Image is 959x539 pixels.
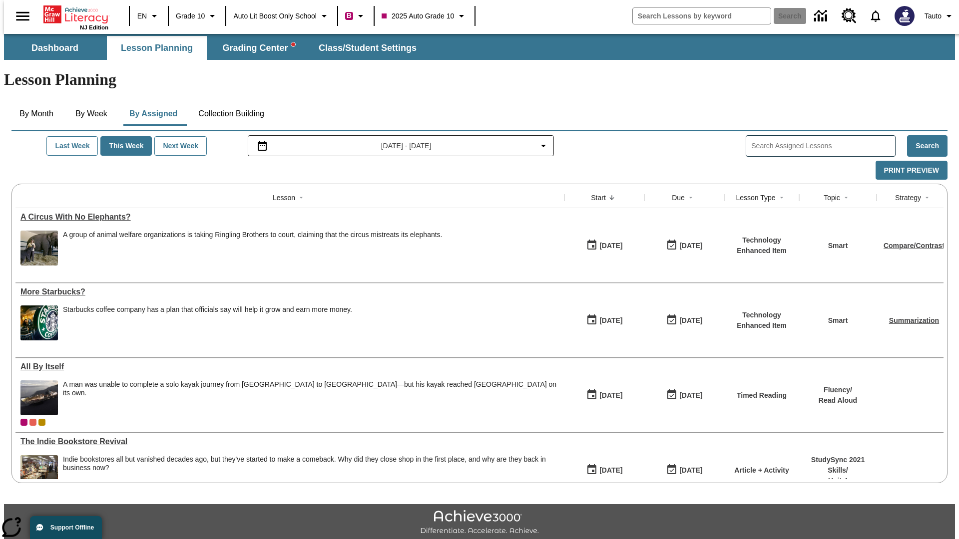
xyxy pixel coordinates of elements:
[20,362,559,371] div: All By Itself
[100,136,152,156] button: This Week
[29,419,36,426] div: OL 2025 Auto Grade 11
[4,34,955,60] div: SubNavbar
[63,380,559,397] p: A man was unable to complete a solo kayak journey from [GEOGRAPHIC_DATA] to [GEOGRAPHIC_DATA]—but...
[663,236,706,255] button: 09/25/25: Last day the lesson can be accessed
[378,7,472,25] button: Class: 2025 Auto Grade 10, Select your class
[38,419,45,426] span: New 2025 class
[20,437,559,446] a: The Indie Bookstore Revival, Lessons
[273,193,295,203] div: Lesson
[46,136,98,156] button: Last Week
[633,8,771,24] input: search field
[679,314,702,327] div: [DATE]
[876,161,948,180] button: Print Preview
[66,102,116,126] button: By Week
[382,11,454,21] span: 2025 Auto Grade 10
[63,455,559,472] div: Indie bookstores all but vanished decades ago, but they've started to make a comeback. Why did th...
[884,242,945,250] a: Compare/Contrast
[599,389,622,402] div: [DATE]
[734,465,789,476] p: Article + Activity
[20,437,559,446] div: The Indie Bookstore Revival
[63,231,442,239] div: A group of animal welfare organizations is taking Ringling Brothers to court, claiming that the c...
[63,305,352,314] div: Starbucks coffee company has a plan that officials say will help it grow and earn more money.
[222,42,295,54] span: Grading Center
[836,2,863,29] a: Resource Center, Will open in new tab
[808,2,836,30] a: Data Center
[63,380,559,415] span: A man was unable to complete a solo kayak journey from Australia to New Zealand—but his kayak rea...
[599,464,622,477] div: [DATE]
[663,386,706,405] button: 09/24/25: Last day the lesson can be accessed
[889,316,939,324] a: Summarization
[804,476,872,486] p: Unit 4
[776,192,788,204] button: Sort
[737,390,787,401] p: Timed Reading
[133,7,165,25] button: Language: EN, Select a language
[63,231,442,266] div: A group of animal welfare organizations is taking Ringling Brothers to court, claiming that the c...
[291,42,295,46] svg: writing assistant alert
[840,192,852,204] button: Sort
[20,213,559,222] div: A Circus With No Elephants?
[11,102,61,126] button: By Month
[4,36,426,60] div: SubNavbar
[121,42,193,54] span: Lesson Planning
[4,70,955,89] h1: Lesson Planning
[583,461,626,480] button: 09/24/25: First time the lesson was available
[20,213,559,222] a: A Circus With No Elephants?, Lessons
[233,11,317,21] span: Auto Lit Boost only School
[819,385,857,395] p: Fluency /
[176,11,205,21] span: Grade 10
[229,7,334,25] button: School: Auto Lit Boost only School, Select your school
[319,42,417,54] span: Class/Student Settings
[154,136,207,156] button: Next Week
[20,419,27,426] span: Current Class
[121,102,185,126] button: By Assigned
[420,510,539,536] img: Achieve3000 Differentiate Accelerate Achieve
[20,362,559,371] a: All By Itself, Lessons
[583,311,626,330] button: 09/25/25: First time the lesson was available
[252,140,550,152] button: Select the date range menu item
[828,315,848,326] p: Smart
[685,192,697,204] button: Sort
[209,36,309,60] button: Grading Center
[599,240,622,252] div: [DATE]
[43,4,108,24] a: Home
[824,193,840,203] div: Topic
[599,314,622,327] div: [DATE]
[30,516,102,539] button: Support Offline
[591,193,606,203] div: Start
[663,311,706,330] button: 09/25/25: Last day the lesson can be accessed
[311,36,425,60] button: Class/Student Settings
[679,389,702,402] div: [DATE]
[347,9,352,22] span: B
[828,241,848,251] p: Smart
[20,305,58,340] img: The Starbucks logo features a twin-tailed mermaid enclosed in a green circle. Starbucks plans to ...
[20,287,559,296] a: More Starbucks? , Lessons
[729,235,794,256] p: Technology Enhanced Item
[341,7,371,25] button: Boost Class color is violet red. Change class color
[20,287,559,296] div: More Starbucks?
[921,7,959,25] button: Profile/Settings
[31,42,78,54] span: Dashboard
[672,193,685,203] div: Due
[537,140,549,152] svg: Collapse Date Range Filter
[137,11,147,21] span: EN
[5,36,105,60] button: Dashboard
[295,192,307,204] button: Sort
[729,310,794,331] p: Technology Enhanced Item
[907,135,948,157] button: Search
[679,240,702,252] div: [DATE]
[925,11,942,21] span: Tauto
[895,6,915,26] img: Avatar
[819,395,857,406] p: Read Aloud
[583,236,626,255] button: 09/25/25: First time the lesson was available
[804,455,872,476] p: StudySync 2021 Skills /
[921,192,933,204] button: Sort
[63,455,559,490] div: Indie bookstores all but vanished decades ago, but they've started to make a comeback. Why did th...
[20,455,58,490] img: independent, or indie, bookstores are making a comeback
[8,1,37,31] button: Open side menu
[736,193,775,203] div: Lesson Type
[679,464,702,477] div: [DATE]
[43,3,108,30] div: Home
[20,380,58,415] img: A stained kayak riddled with barnacles resting on a beach with dark volcanic sand. A homemade kay...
